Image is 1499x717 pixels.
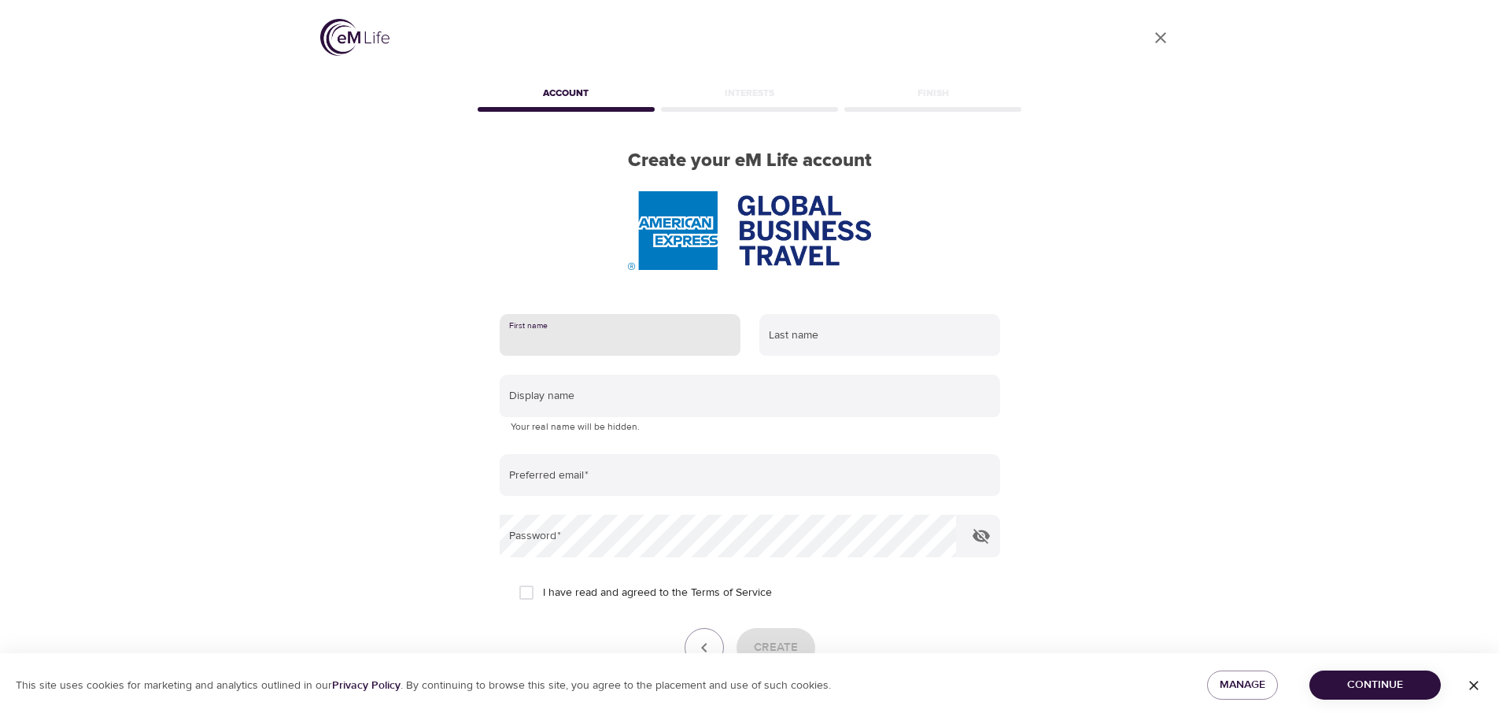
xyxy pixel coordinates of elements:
[1322,675,1428,695] span: Continue
[628,191,870,270] img: AmEx%20GBT%20logo.png
[1309,671,1441,700] button: Continue
[332,678,401,693] a: Privacy Policy
[691,585,772,601] a: Terms of Service
[1142,19,1180,57] a: close
[1220,675,1265,695] span: Manage
[1207,671,1278,700] button: Manage
[543,585,772,601] span: I have read and agreed to the
[511,419,989,435] p: Your real name will be hidden.
[320,19,390,56] img: logo
[474,150,1025,172] h2: Create your eM Life account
